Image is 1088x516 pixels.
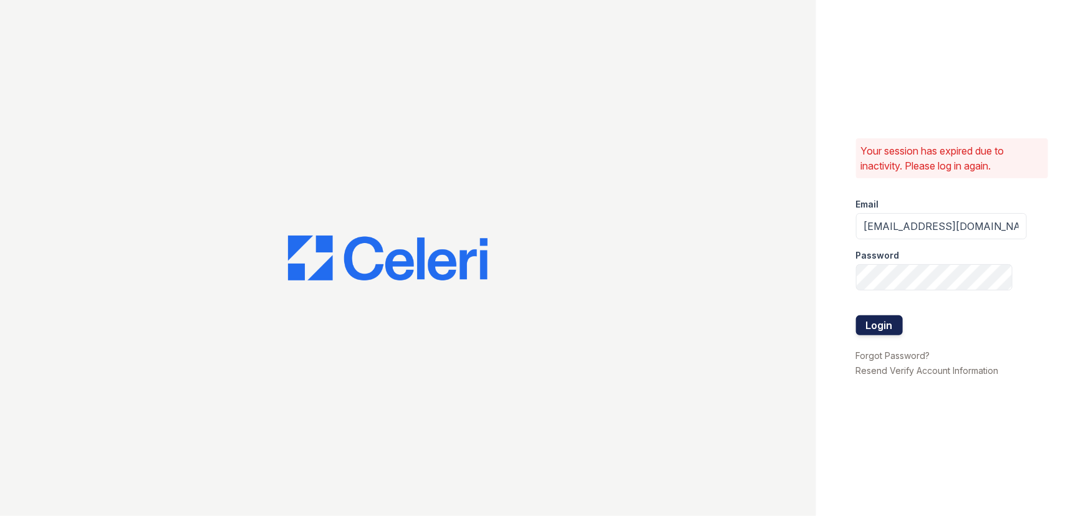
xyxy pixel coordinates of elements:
[856,198,879,211] label: Email
[288,236,488,280] img: CE_Logo_Blue-a8612792a0a2168367f1c8372b55b34899dd931a85d93a1a3d3e32e68fde9ad4.png
[856,350,930,361] a: Forgot Password?
[856,365,999,376] a: Resend Verify Account Information
[856,249,900,262] label: Password
[861,143,1043,173] p: Your session has expired due to inactivity. Please log in again.
[856,315,903,335] button: Login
